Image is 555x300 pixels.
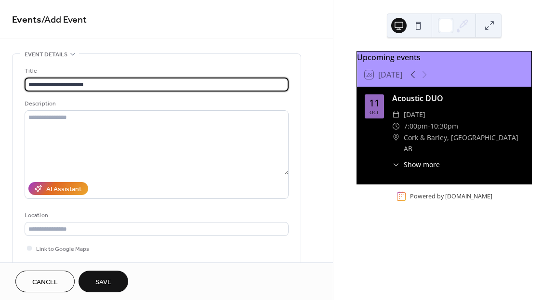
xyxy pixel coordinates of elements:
[25,99,287,109] div: Description
[41,11,87,29] span: / Add Event
[36,244,89,254] span: Link to Google Maps
[25,50,67,60] span: Event details
[445,192,492,200] a: [DOMAIN_NAME]
[25,210,287,221] div: Location
[404,159,440,170] span: Show more
[32,277,58,287] span: Cancel
[25,66,287,76] div: Title
[12,11,41,29] a: Events
[46,184,81,195] div: AI Assistant
[28,182,88,195] button: AI Assistant
[404,132,524,155] span: Cork & Barley, [GEOGRAPHIC_DATA] AB
[428,120,430,132] span: -
[410,192,492,200] div: Powered by
[369,98,380,108] div: 11
[15,271,75,292] button: Cancel
[392,109,400,120] div: ​
[392,120,400,132] div: ​
[404,109,425,120] span: [DATE]
[370,110,379,115] div: Oct
[392,132,400,143] div: ​
[430,120,458,132] span: 10:30pm
[79,271,128,292] button: Save
[392,92,524,104] div: Acoustic DUO
[404,120,428,132] span: 7:00pm
[392,159,400,170] div: ​
[392,159,440,170] button: ​Show more
[357,52,531,63] div: Upcoming events
[95,277,111,287] span: Save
